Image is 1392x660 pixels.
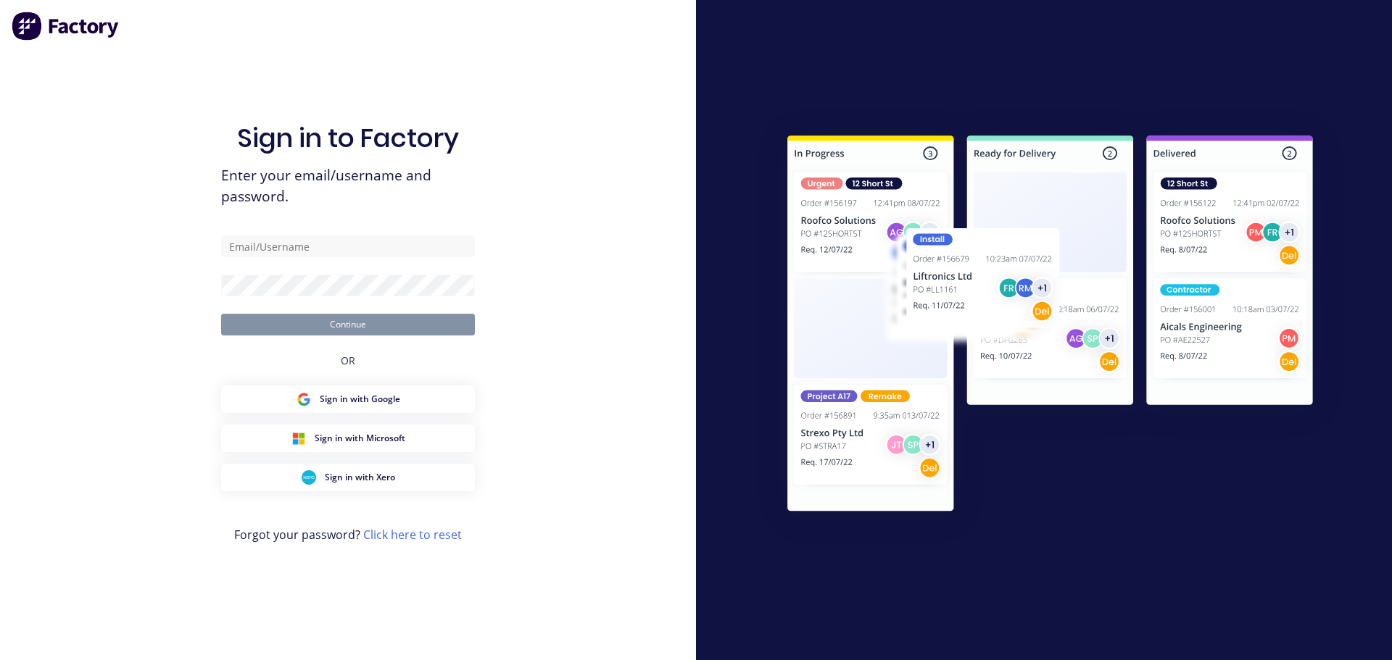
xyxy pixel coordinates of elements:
[221,314,475,335] button: Continue
[221,464,475,491] button: Xero Sign inSign in with Xero
[234,526,462,543] span: Forgot your password?
[755,106,1345,546] img: Sign in
[12,12,120,41] img: Factory
[325,471,395,484] span: Sign in with Xero
[221,235,475,257] input: Email/Username
[341,335,355,385] div: OR
[237,122,459,154] h1: Sign in to Factory
[221,165,475,207] span: Enter your email/username and password.
[221,425,475,452] button: Microsoft Sign inSign in with Microsoft
[302,470,316,485] img: Xero Sign in
[320,393,400,406] span: Sign in with Google
[221,385,475,413] button: Google Sign inSign in with Google
[297,392,311,406] img: Google Sign in
[363,527,462,543] a: Click here to reset
[291,431,306,446] img: Microsoft Sign in
[315,432,405,445] span: Sign in with Microsoft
